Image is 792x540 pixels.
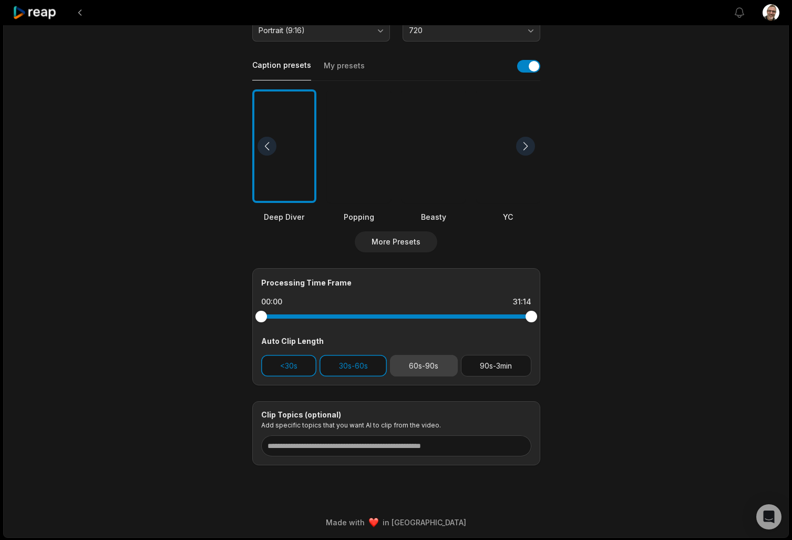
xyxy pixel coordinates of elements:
[461,355,531,376] button: 90s-3min
[402,211,466,222] div: Beasty
[355,231,437,252] button: More Presets
[320,355,387,376] button: 30s-60s
[476,211,540,222] div: YC
[261,277,531,288] div: Processing Time Frame
[756,504,781,529] div: Open Intercom Messenger
[409,26,519,35] span: 720
[261,355,317,376] button: <30s
[403,19,540,42] button: 720
[13,517,779,528] div: Made with in [GEOGRAPHIC_DATA]
[259,26,369,35] span: Portrait (9:16)
[513,297,531,307] div: 31:14
[369,518,378,527] img: heart emoji
[252,19,390,42] button: Portrait (9:16)
[261,410,531,420] div: Clip Topics (optional)
[252,60,311,80] button: Caption presets
[261,335,531,347] div: Auto Clip Length
[390,355,458,376] button: 60s-90s
[252,211,316,222] div: Deep Diver
[324,60,365,80] button: My presets
[261,421,531,429] p: Add specific topics that you want AI to clip from the video.
[327,211,391,222] div: Popping
[261,297,282,307] div: 00:00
